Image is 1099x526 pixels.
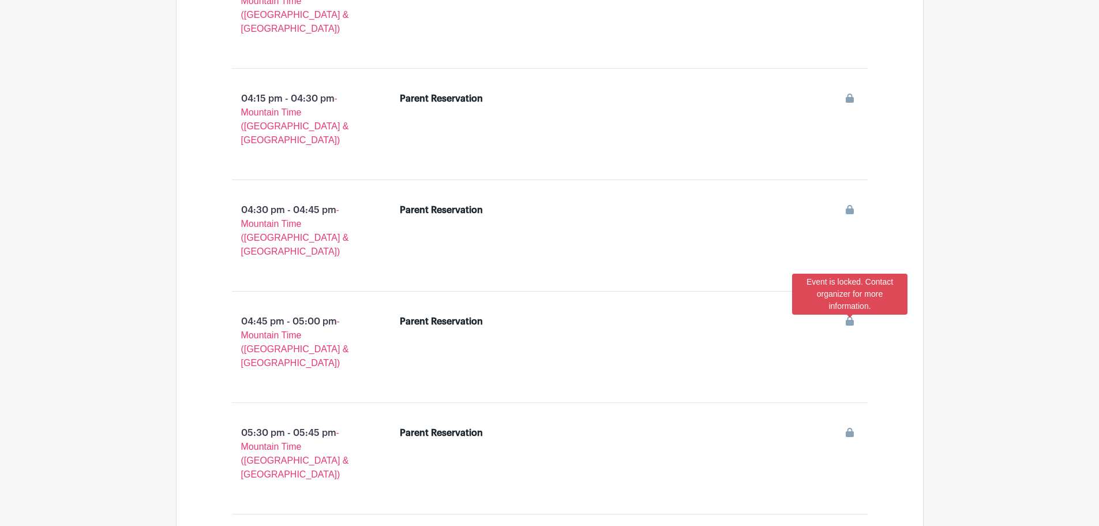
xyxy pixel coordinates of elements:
p: 05:30 pm - 05:45 pm [213,421,382,486]
div: Parent Reservation [400,92,483,106]
div: Parent Reservation [400,315,483,329]
div: Event is locked. Contact organizer for more information. [792,274,907,315]
div: Parent Reservation [400,426,483,440]
p: 04:45 pm - 05:00 pm [213,310,382,375]
p: 04:15 pm - 04:30 pm [213,87,382,152]
p: 04:30 pm - 04:45 pm [213,199,382,263]
div: Parent Reservation [400,203,483,217]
